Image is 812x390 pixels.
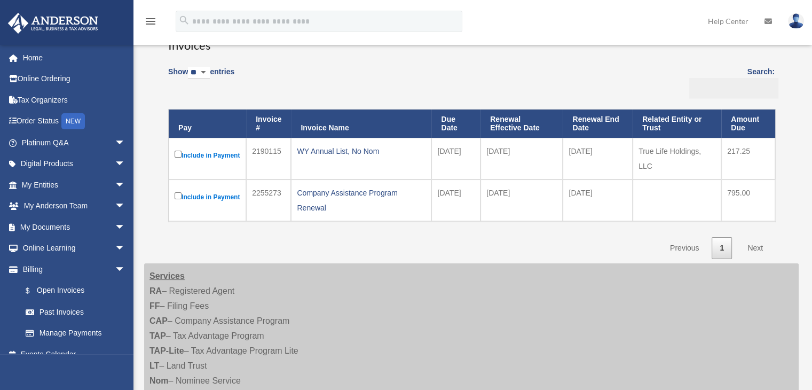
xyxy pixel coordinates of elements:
[175,190,240,204] label: Include in Payment
[712,237,732,259] a: 1
[633,138,721,180] td: True Life Holdings, LLC
[149,346,184,355] strong: TAP-Lite
[662,237,707,259] a: Previous
[246,180,291,221] td: 2255273
[175,151,182,158] input: Include in Payment
[188,67,210,79] select: Showentries
[144,15,157,28] i: menu
[721,180,775,221] td: 795.00
[788,13,804,29] img: User Pic
[633,110,721,138] th: Related Entity or Trust: activate to sort column ascending
[15,301,136,323] a: Past Invoices
[431,180,480,221] td: [DATE]
[7,344,141,365] a: Events Calendar
[563,138,633,180] td: [DATE]
[7,47,141,68] a: Home
[297,144,425,159] div: WY Annual List, No Nom
[178,14,190,26] i: search
[7,153,141,175] a: Digital Productsarrow_drop_down
[7,259,136,280] a: Billingarrow_drop_down
[689,78,778,98] input: Search:
[7,89,141,111] a: Tax Organizers
[685,65,775,98] label: Search:
[7,111,141,132] a: Order StatusNEW
[297,185,425,215] div: Company Assistance Program Renewal
[431,110,480,138] th: Due Date: activate to sort column ascending
[144,19,157,28] a: menu
[115,259,136,280] span: arrow_drop_down
[563,180,633,221] td: [DATE]
[61,113,85,129] div: NEW
[15,280,131,302] a: $Open Invoices
[480,180,563,221] td: [DATE]
[431,138,480,180] td: [DATE]
[115,132,136,154] span: arrow_drop_down
[149,286,162,295] strong: RA
[175,149,240,162] label: Include in Payment
[7,238,141,259] a: Online Learningarrow_drop_down
[246,110,291,138] th: Invoice #: activate to sort column ascending
[115,196,136,217] span: arrow_drop_down
[5,13,101,34] img: Anderson Advisors Platinum Portal
[149,361,159,370] strong: LT
[7,174,141,196] a: My Entitiesarrow_drop_down
[15,323,136,344] a: Manage Payments
[721,110,775,138] th: Amount Due: activate to sort column ascending
[480,138,563,180] td: [DATE]
[149,271,185,280] strong: Services
[7,196,141,217] a: My Anderson Teamarrow_drop_down
[291,110,431,138] th: Invoice Name: activate to sort column ascending
[115,238,136,260] span: arrow_drop_down
[115,216,136,238] span: arrow_drop_down
[7,68,141,90] a: Online Ordering
[31,284,37,298] span: $
[721,138,775,180] td: 217.25
[115,174,136,196] span: arrow_drop_down
[563,110,633,138] th: Renewal End Date: activate to sort column ascending
[7,132,141,153] a: Platinum Q&Aarrow_drop_down
[480,110,563,138] th: Renewal Effective Date: activate to sort column ascending
[168,65,234,90] label: Show entries
[149,316,168,325] strong: CAP
[115,153,136,175] span: arrow_drop_down
[149,331,166,340] strong: TAP
[169,110,246,138] th: Pay: activate to sort column descending
[739,237,771,259] a: Next
[7,216,141,238] a: My Documentsarrow_drop_down
[175,192,182,199] input: Include in Payment
[246,138,291,180] td: 2190115
[149,376,169,385] strong: Nom
[149,301,160,310] strong: FF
